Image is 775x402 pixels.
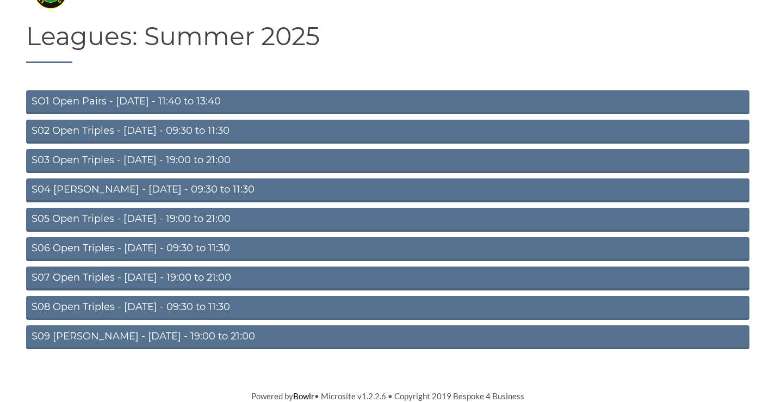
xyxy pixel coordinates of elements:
a: S08 Open Triples - [DATE] - 09:30 to 11:30 [26,296,749,320]
a: S04 [PERSON_NAME] - [DATE] - 09:30 to 11:30 [26,178,749,202]
a: S03 Open Triples - [DATE] - 19:00 to 21:00 [26,149,749,173]
a: SO1 Open Pairs - [DATE] - 11:40 to 13:40 [26,90,749,114]
span: Powered by • Microsite v1.2.2.6 • Copyright 2019 Bespoke 4 Business [251,391,524,401]
a: S06 Open Triples - [DATE] - 09:30 to 11:30 [26,237,749,261]
a: S05 Open Triples - [DATE] - 19:00 to 21:00 [26,208,749,232]
a: Bowlr [293,391,314,401]
a: S09 [PERSON_NAME] - [DATE] - 19:00 to 21:00 [26,325,749,349]
a: S02 Open Triples - [DATE] - 09:30 to 11:30 [26,120,749,144]
h1: Leagues: Summer 2025 [26,23,749,63]
a: S07 Open Triples - [DATE] - 19:00 to 21:00 [26,267,749,290]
